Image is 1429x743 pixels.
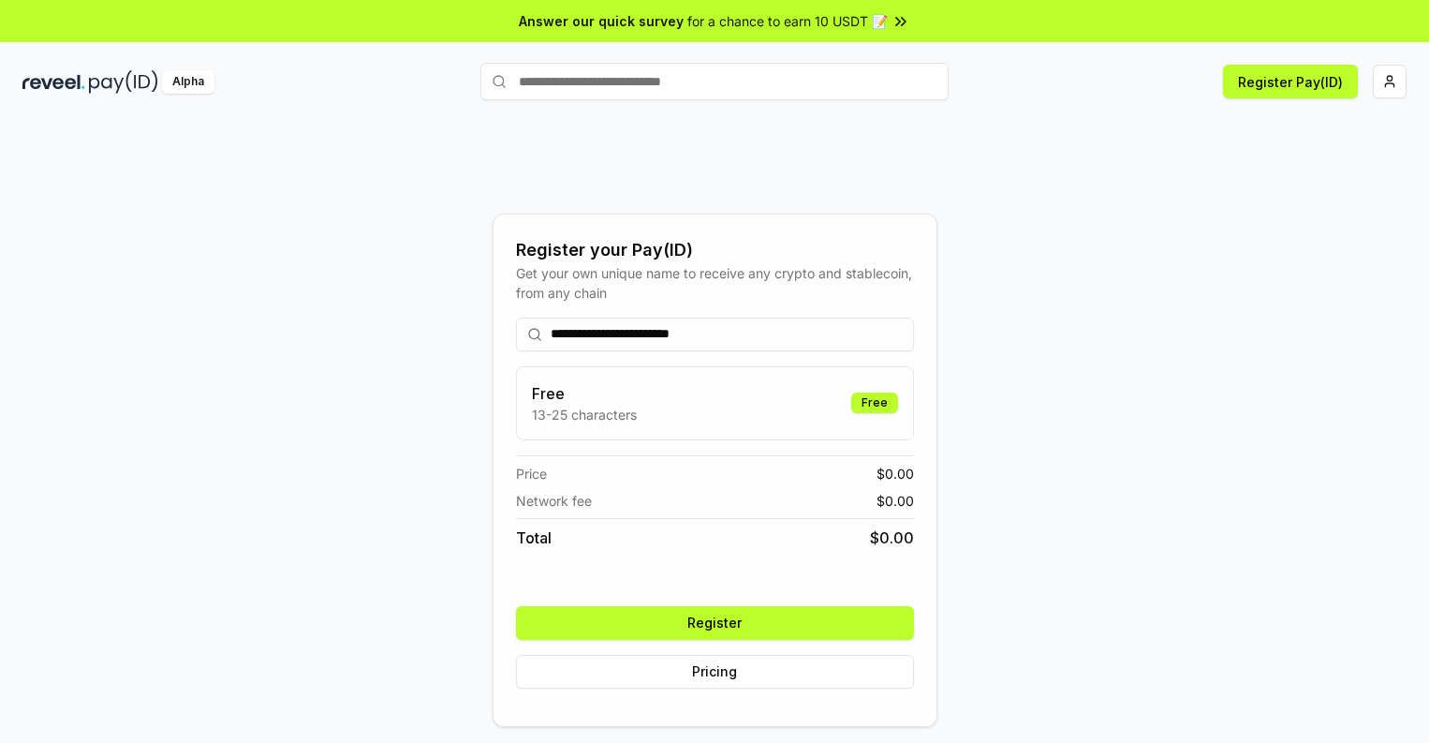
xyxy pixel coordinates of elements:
[162,70,214,94] div: Alpha
[516,655,914,689] button: Pricing
[532,382,637,405] h3: Free
[516,491,592,511] span: Network fee
[516,263,914,303] div: Get your own unique name to receive any crypto and stablecoin, from any chain
[516,606,914,640] button: Register
[1223,65,1358,98] button: Register Pay(ID)
[877,464,914,483] span: $ 0.00
[851,393,898,413] div: Free
[687,11,888,31] span: for a chance to earn 10 USDT 📝
[877,491,914,511] span: $ 0.00
[516,464,547,483] span: Price
[516,527,552,549] span: Total
[519,11,684,31] span: Answer our quick survey
[516,237,914,263] div: Register your Pay(ID)
[870,527,914,549] span: $ 0.00
[22,70,85,94] img: reveel_dark
[532,405,637,424] p: 13-25 characters
[89,70,158,94] img: pay_id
